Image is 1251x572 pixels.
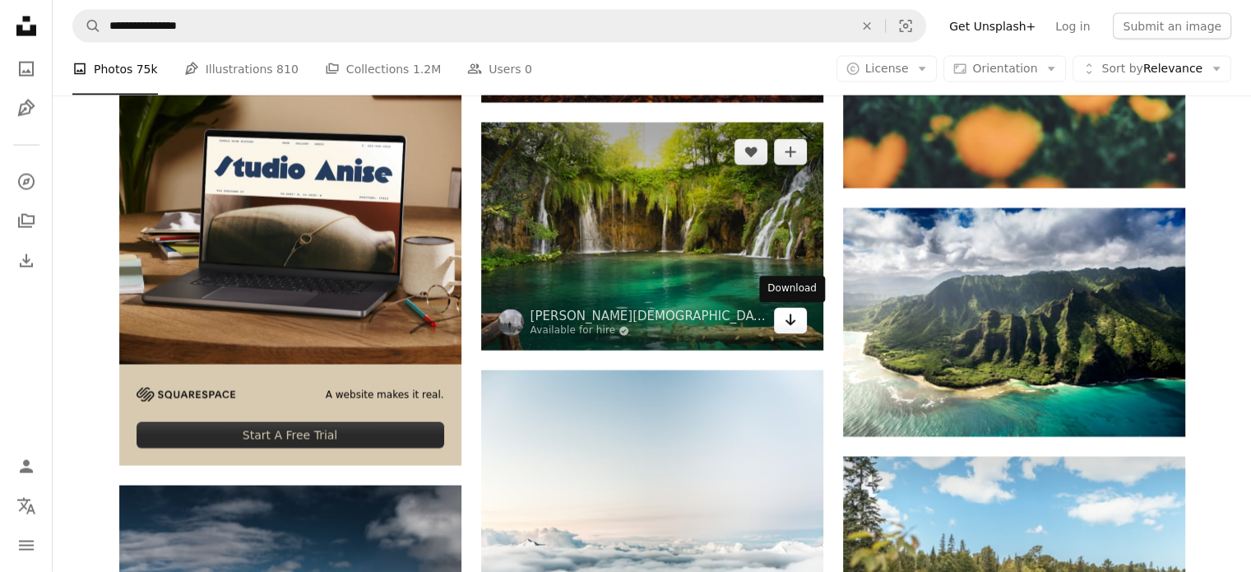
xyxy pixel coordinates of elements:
[1073,56,1231,82] button: Sort byRelevance
[72,10,926,43] form: Find visuals sitewide
[467,43,532,95] a: Users 0
[774,139,807,165] button: Add to Collection
[326,388,444,402] span: A website makes it real.
[137,388,235,402] img: file-1705255347840-230a6ab5bca9image
[843,315,1185,330] a: aerial photography of green mountain beside body of water under white sky
[10,205,43,238] a: Collections
[10,10,43,46] a: Home — Unsplash
[886,11,925,42] button: Visual search
[734,139,767,165] button: Like
[865,62,909,75] span: License
[325,43,441,95] a: Collections 1.2M
[972,62,1037,75] span: Orientation
[1113,13,1231,40] button: Submit an image
[10,165,43,198] a: Explore
[849,11,885,42] button: Clear
[137,422,444,449] div: Start A Free Trial
[413,60,441,78] span: 1.2M
[843,208,1185,436] img: aerial photography of green mountain beside body of water under white sky
[119,22,461,365] img: file-1705123271268-c3eaf6a79b21image
[119,22,461,466] a: A website makes it real.Start A Free Trial
[10,450,43,483] a: Log in / Sign up
[10,92,43,125] a: Illustrations
[1101,61,1202,77] span: Relevance
[525,60,532,78] span: 0
[1045,13,1100,40] a: Log in
[10,529,43,562] button: Menu
[836,56,938,82] button: License
[498,309,524,336] img: Go to Niklas Bischop's profile
[184,43,299,95] a: Illustrations 810
[481,123,823,351] img: green water and green trees during daytime
[481,229,823,244] a: green water and green trees during daytime
[10,490,43,523] button: Language
[943,56,1066,82] button: Orientation
[73,11,101,42] button: Search Unsplash
[481,477,823,491] a: white clouds during daytime
[939,13,1045,40] a: Get Unsplash+
[531,308,767,324] a: [PERSON_NAME][DEMOGRAPHIC_DATA]
[531,324,767,337] a: Available for hire
[1101,62,1142,75] span: Sort by
[774,308,807,334] a: Download
[276,60,299,78] span: 810
[10,53,43,86] a: Photos
[10,244,43,277] a: Download History
[759,277,825,303] div: Download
